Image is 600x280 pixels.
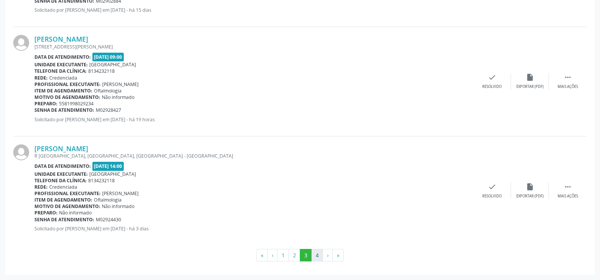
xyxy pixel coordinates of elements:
b: Preparo: [34,100,58,107]
button: Go to first page [256,249,268,262]
button: Go to previous page [267,249,277,262]
span: [PERSON_NAME] [102,81,139,88]
div: Exportar (PDF) [516,84,544,89]
div: Resolvido [482,194,502,199]
p: Solicitado por [PERSON_NAME] em [DATE] - há 19 horas [34,116,473,123]
b: Telefone da clínica: [34,68,87,74]
p: Solicitado por [PERSON_NAME] em [DATE] - há 15 dias [34,7,473,13]
b: Motivo de agendamento: [34,203,100,210]
b: Rede: [34,184,48,190]
button: Go to page 3 [300,249,312,262]
div: Resolvido [482,84,502,89]
div: Mais ações [558,84,578,89]
span: M02928427 [96,107,121,113]
b: Telefone da clínica: [34,177,87,184]
ul: Pagination [13,249,587,262]
img: img [13,35,29,51]
b: Preparo: [34,210,58,216]
span: Credenciada [49,184,77,190]
b: Senha de atendimento: [34,107,94,113]
a: [PERSON_NAME] [34,144,88,153]
span: Não informado [102,94,134,100]
span: [GEOGRAPHIC_DATA] [89,61,136,68]
a: [PERSON_NAME] [34,35,88,43]
b: Rede: [34,75,48,81]
i: check [488,73,496,81]
i:  [564,73,572,81]
span: [DATE] 09:00 [92,53,124,61]
b: Profissional executante: [34,190,101,197]
span: 5581998029234 [59,100,94,107]
div: Exportar (PDF) [516,194,544,199]
button: Go to page 1 [277,249,289,262]
b: Profissional executante: [34,81,101,88]
i: check [488,183,496,191]
span: Credenciada [49,75,77,81]
button: Go to page 4 [311,249,323,262]
button: Go to page 2 [288,249,300,262]
p: Solicitado por [PERSON_NAME] em [DATE] - há 3 dias [34,225,473,232]
div: Mais ações [558,194,578,199]
span: [PERSON_NAME] [102,190,139,197]
span: M02924430 [96,216,121,223]
span: 8134232118 [88,177,115,184]
i:  [564,183,572,191]
div: [STREET_ADDRESS][PERSON_NAME] [34,44,473,50]
b: Data de atendimento: [34,54,91,60]
span: Oftalmologia [94,88,122,94]
span: Não informado [102,203,134,210]
b: Motivo de agendamento: [34,94,100,100]
b: Senha de atendimento: [34,216,94,223]
span: [GEOGRAPHIC_DATA] [89,171,136,177]
b: Item de agendamento: [34,197,92,203]
b: Unidade executante: [34,171,88,177]
i: insert_drive_file [526,183,534,191]
span: 8134232118 [88,68,115,74]
span: [DATE] 14:00 [92,162,124,171]
div: R [GEOGRAPHIC_DATA], [GEOGRAPHIC_DATA], [GEOGRAPHIC_DATA] - [GEOGRAPHIC_DATA] [34,153,473,159]
i: insert_drive_file [526,73,534,81]
span: Oftalmologia [94,197,122,203]
b: Unidade executante: [34,61,88,68]
button: Go to next page [323,249,333,262]
b: Data de atendimento: [34,163,91,169]
button: Go to last page [332,249,344,262]
img: img [13,144,29,160]
span: Não informado [59,210,92,216]
b: Item de agendamento: [34,88,92,94]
